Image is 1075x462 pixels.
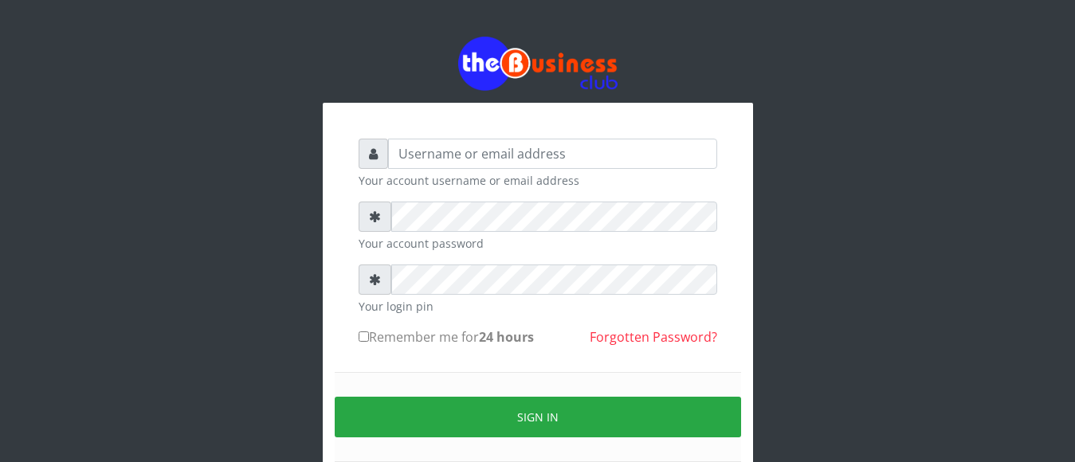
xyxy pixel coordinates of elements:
input: Remember me for24 hours [359,331,369,342]
small: Your account username or email address [359,172,717,189]
small: Your login pin [359,298,717,315]
input: Username or email address [388,139,717,169]
button: Sign in [335,397,741,437]
b: 24 hours [479,328,534,346]
label: Remember me for [359,327,534,346]
small: Your account password [359,235,717,252]
a: Forgotten Password? [590,328,717,346]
